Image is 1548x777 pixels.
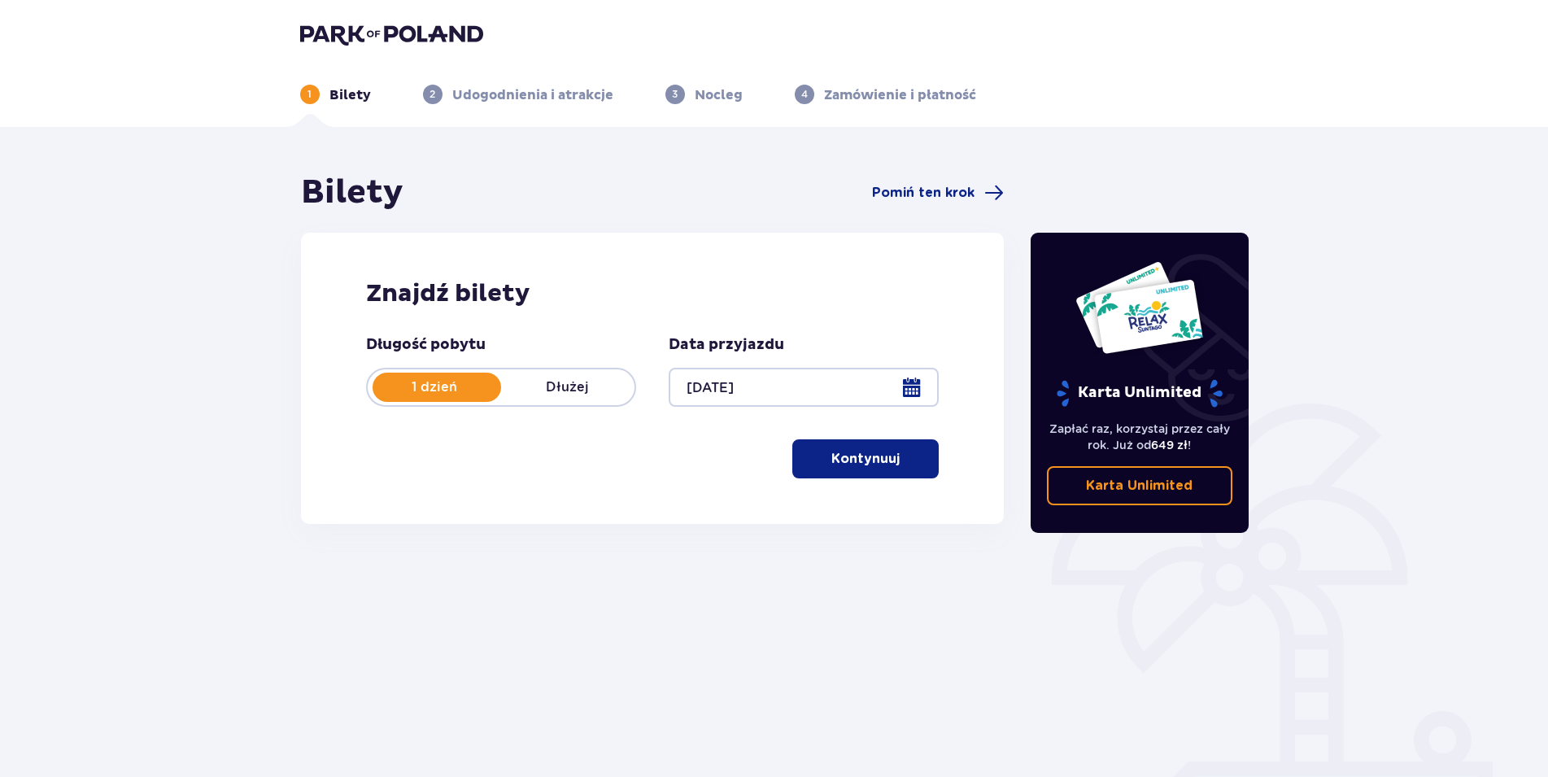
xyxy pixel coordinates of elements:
span: 649 zł [1151,439,1188,452]
p: Data przyjazdu [669,335,784,355]
p: 4 [801,87,808,102]
h2: Znajdź bilety [366,278,940,309]
p: Dłużej [501,378,634,396]
p: Nocleg [695,86,743,104]
p: 2 [430,87,435,102]
span: Pomiń ten krok [872,184,975,202]
img: Park of Poland logo [300,23,483,46]
p: 3 [672,87,678,102]
h1: Bilety [301,172,403,213]
p: Długość pobytu [366,335,486,355]
p: Kontynuuj [831,450,900,468]
p: Udogodnienia i atrakcje [452,86,613,104]
a: Pomiń ten krok [872,183,1004,203]
a: Karta Unlimited [1047,466,1232,505]
p: 1 dzień [368,378,501,396]
p: Zapłać raz, korzystaj przez cały rok. Już od ! [1047,421,1232,453]
p: 1 [307,87,312,102]
p: Karta Unlimited [1055,379,1224,408]
p: Bilety [329,86,371,104]
p: Zamówienie i płatność [824,86,976,104]
button: Kontynuuj [792,439,939,478]
p: Karta Unlimited [1086,477,1193,495]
